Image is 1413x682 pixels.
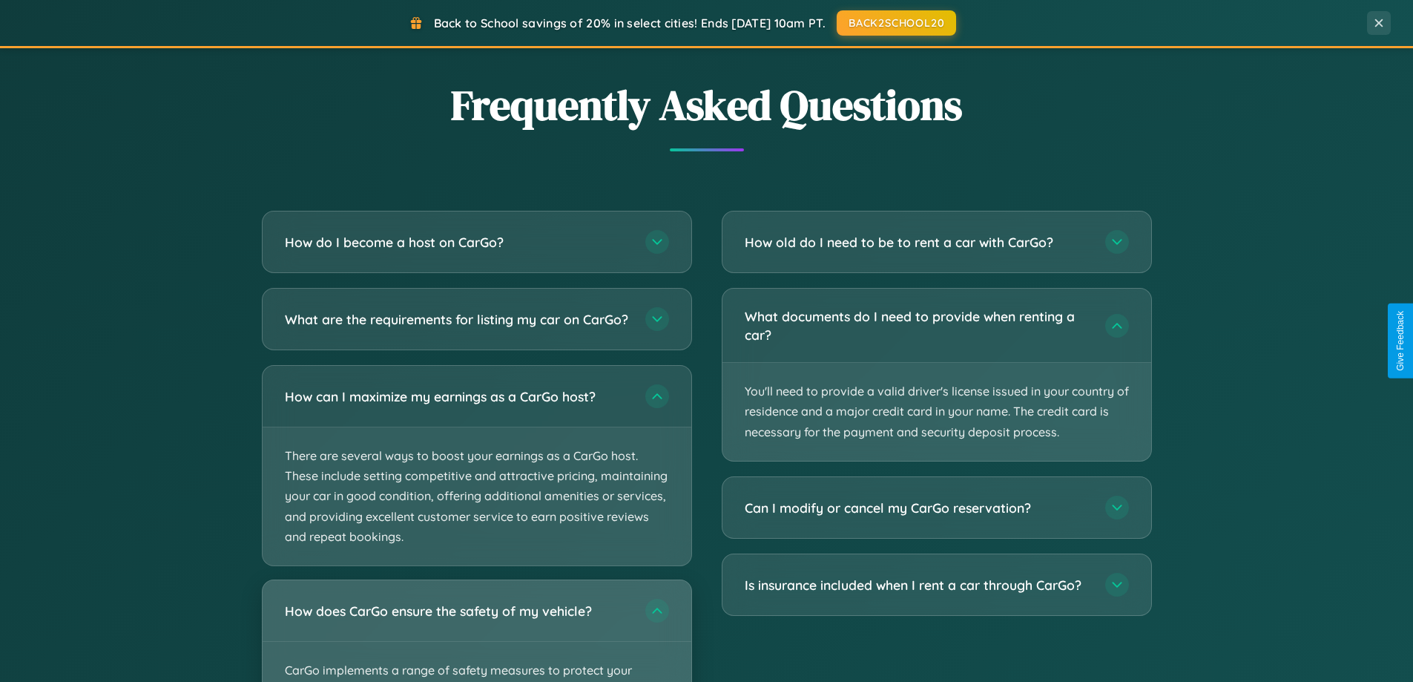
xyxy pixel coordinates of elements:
h3: What are the requirements for listing my car on CarGo? [285,310,630,329]
p: There are several ways to boost your earnings as a CarGo host. These include setting competitive ... [263,427,691,565]
span: Back to School savings of 20% in select cities! Ends [DATE] 10am PT. [434,16,826,30]
h3: Is insurance included when I rent a car through CarGo? [745,576,1090,594]
h3: What documents do I need to provide when renting a car? [745,307,1090,344]
h2: Frequently Asked Questions [262,76,1152,134]
h3: Can I modify or cancel my CarGo reservation? [745,499,1090,517]
button: BACK2SCHOOL20 [837,10,956,36]
h3: How old do I need to be to rent a car with CarGo? [745,233,1090,252]
p: You'll need to provide a valid driver's license issued in your country of residence and a major c... [722,363,1151,461]
div: Give Feedback [1395,311,1406,371]
h3: How can I maximize my earnings as a CarGo host? [285,387,630,406]
h3: How do I become a host on CarGo? [285,233,630,252]
h3: How does CarGo ensure the safety of my vehicle? [285,602,630,620]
